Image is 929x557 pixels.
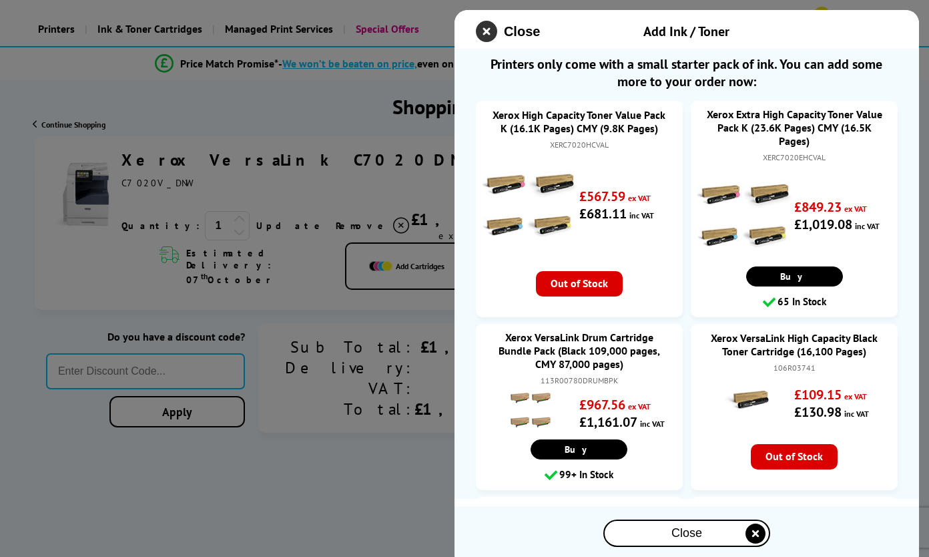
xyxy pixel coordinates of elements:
[559,466,613,484] span: 99+ In Stock
[704,108,884,148] a: Xerox Extra High Capacity Toner Value Pack K (23.6K Pages) CMY (16.5K Pages)
[794,198,842,216] strong: £849.23
[794,216,852,233] strong: £1,019.08
[489,108,669,135] a: Xerox High Capacity Toner Value Pack K (16.1K Pages) CMY (9.8K Pages)
[476,55,898,90] span: Printers only come with a small starter pack of ink. You can add some more to your order now:
[579,396,625,413] strong: £967.56
[629,210,654,220] span: inc VAT
[476,21,540,42] button: close modal
[844,391,867,401] span: ex VAT
[536,271,623,296] span: Out of Stock
[751,444,838,469] span: Out of Stock
[560,23,813,40] div: Add Ink / Toner
[778,293,826,311] span: 65 In Stock
[579,413,637,431] strong: £1,161.07
[628,401,651,411] span: ex VAT
[704,151,884,164] div: XERC7020EHCVAL
[579,188,625,205] strong: £567.59
[855,221,880,231] span: inc VAT
[507,387,554,434] img: Xerox VersaLink Drum Cartridge Bundle Pack (Black 109,000 pages, CMY 87,000 pages)
[603,520,770,547] button: close modal
[489,138,669,152] div: XERC7020HCVAL
[844,409,869,419] span: inc VAT
[746,266,843,287] a: Buy
[489,374,669,387] div: 113R00780DRUMBPK
[483,154,579,251] img: Xerox High Capacity Toner Value Pack K (16.1K Pages) CMY (9.8K Pages)
[697,164,794,261] img: Xerox Extra High Capacity Toner Value Pack K (23.6K Pages) CMY (16.5K Pages)
[844,204,867,214] span: ex VAT
[628,193,651,203] span: ex VAT
[489,331,669,371] a: Xerox VersaLink Drum Cartridge Bundle Pack (Black 109,000 pages, CMY 87,000 pages)
[723,377,769,423] img: Xerox VersaLink High Capacity Black Toner Cartridge (16,100 Pages)
[640,419,665,429] span: inc VAT
[671,526,702,540] span: Close
[794,386,842,403] strong: £109.15
[579,205,627,222] strong: £681.11
[704,331,884,358] a: Xerox VersaLink High Capacity Black Toner Cartridge (16,100 Pages)
[794,403,842,421] strong: £130.98
[504,24,540,39] span: Close
[531,439,627,459] a: Buy
[704,361,884,375] div: 106R03741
